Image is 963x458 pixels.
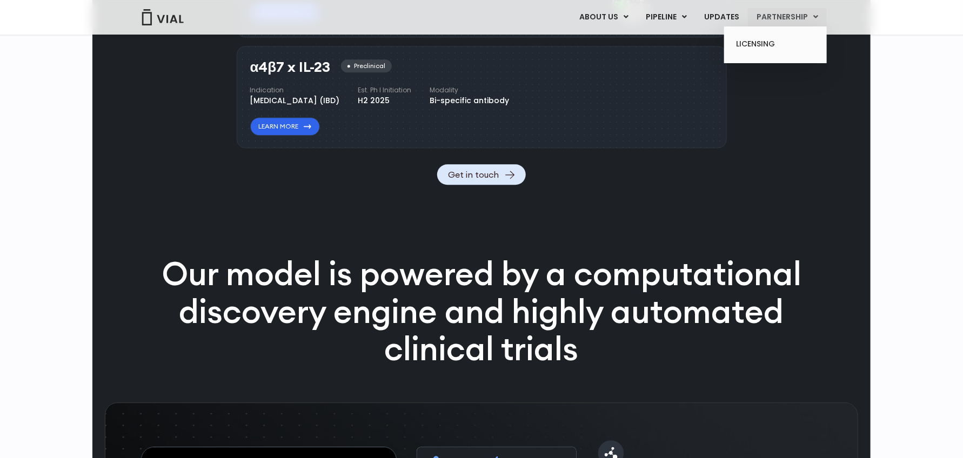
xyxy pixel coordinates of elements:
div: Preclinical [341,59,391,73]
div: [MEDICAL_DATA] (IBD) [250,95,340,106]
img: Vial Logo [141,9,184,25]
h3: α4β7 x IL-23 [250,59,331,75]
a: UPDATES [695,8,747,26]
a: Learn More [250,117,320,136]
h4: Modality [430,85,510,95]
h4: Est. Ph I Initiation [358,85,412,95]
a: ABOUT USMenu Toggle [571,8,637,26]
h4: Indication [250,85,340,95]
p: Our model is powered by a computational discovery engine and highly automated clinical trials [133,255,830,368]
a: Get in touch [437,164,526,185]
div: Bi-specific antibody [430,95,510,106]
div: H2 2025 [358,95,412,106]
a: LICENSING [728,36,822,53]
a: PARTNERSHIPMenu Toggle [748,8,827,26]
a: PIPELINEMenu Toggle [637,8,695,26]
